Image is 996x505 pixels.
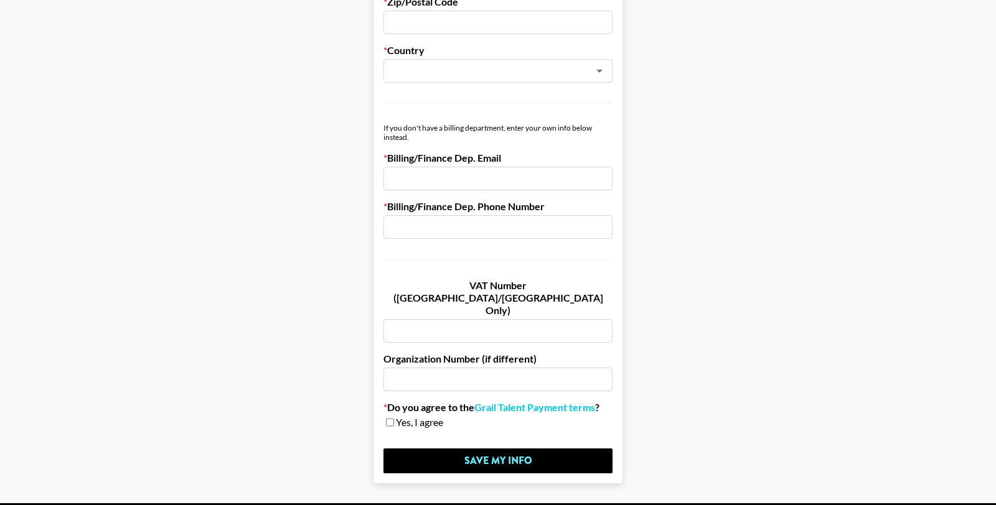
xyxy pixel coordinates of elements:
div: If you don't have a billing department, enter your own info below instead. [383,123,613,142]
label: Country [383,44,613,57]
label: Organization Number (if different) [383,353,613,365]
input: Save My Info [383,448,613,473]
label: Billing/Finance Dep. Phone Number [383,200,613,213]
label: Do you agree to the ? [383,401,613,414]
span: Yes, I agree [396,416,443,429]
label: Billing/Finance Dep. Email [383,152,613,164]
label: VAT Number ([GEOGRAPHIC_DATA]/[GEOGRAPHIC_DATA] Only) [383,279,613,317]
button: Open [591,62,608,80]
a: Grail Talent Payment terms [474,401,595,414]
